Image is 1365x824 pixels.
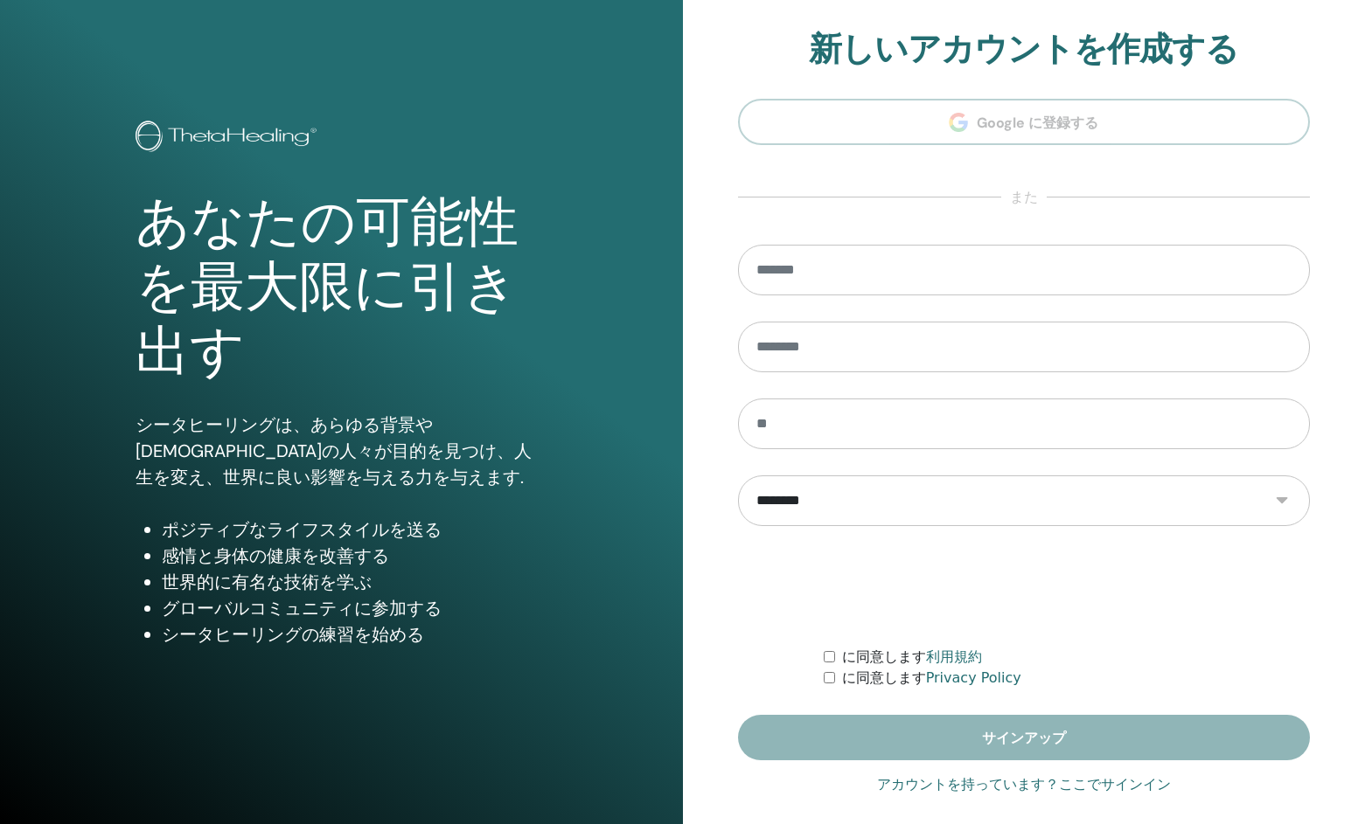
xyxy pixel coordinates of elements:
a: Privacy Policy [926,669,1021,686]
iframe: reCAPTCHA [891,552,1157,620]
a: 利用規約 [926,648,982,665]
li: ポジティブなライフスタイルを送る [162,516,547,543]
li: 感情と身体の健康を改善する [162,543,547,569]
label: に同意します [842,647,982,668]
h2: 新しいアカウントを作成する [738,30,1311,70]
label: に同意します [842,668,1021,689]
span: また [1001,187,1047,208]
p: シータヒーリングは、あらゆる背景や[DEMOGRAPHIC_DATA]の人々が目的を見つけ、人生を変え、世界に良い影響を与える力を与えます. [136,412,547,490]
li: グローバルコミュニティに参加する [162,595,547,621]
a: アカウントを持っています？ここでサインイン [877,774,1171,795]
h1: あなたの可能性を最大限に引き出す [136,190,547,385]
li: 世界的に有名な技術を学ぶ [162,569,547,595]
li: シータヒーリングの練習を始める [162,621,547,647]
